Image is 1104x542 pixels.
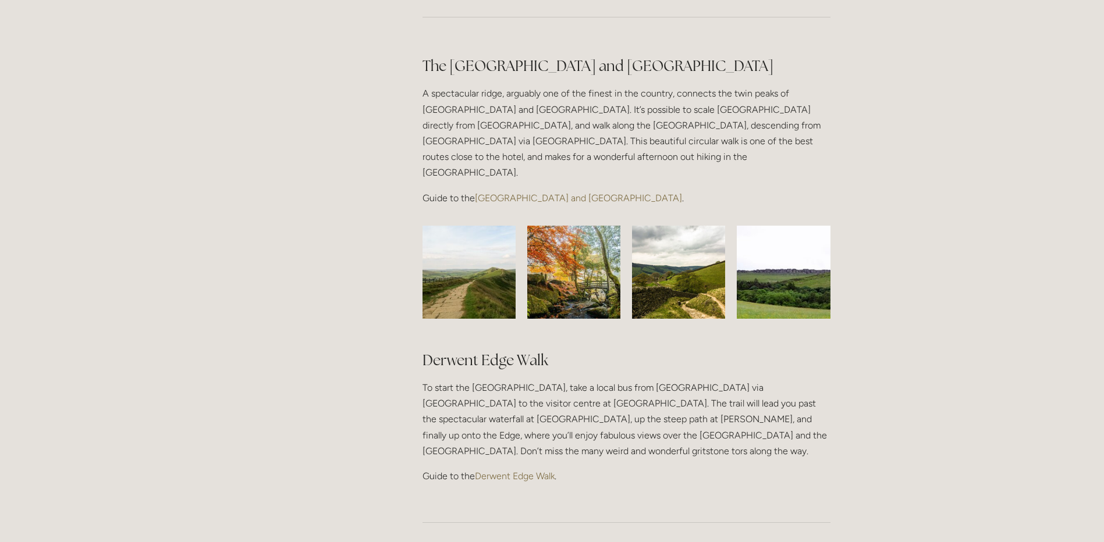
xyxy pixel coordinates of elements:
[475,192,682,204] a: [GEOGRAPHIC_DATA] and [GEOGRAPHIC_DATA]
[616,226,740,319] img: View from a hike in the Peak District, Losehill House Hotel &amp; Spa
[423,85,830,180] p: A spectacular ridge, arguably one of the finest in the country, connects the twin peaks of [GEOGR...
[475,470,555,482] a: Derwent Edge Walk
[423,380,830,459] p: To start the [GEOGRAPHIC_DATA], take a local bus from [GEOGRAPHIC_DATA] via [GEOGRAPHIC_DATA] to ...
[713,226,853,319] img: Picture of Peak district view, View from a hike in the Peak District, Losehill House Hotel &amp; Spa
[423,190,830,206] p: Guide to the .
[407,226,531,319] img: Peak District Path, Losehill House Hotel &amp; Spa
[423,350,830,370] h2: Derwent Edge Walk
[423,56,830,76] h2: The [GEOGRAPHIC_DATA] and [GEOGRAPHIC_DATA]
[423,468,830,484] p: Guide to the .
[512,226,636,319] img: Forest in the Peak District, Losehill House Hotel &amp; Spa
